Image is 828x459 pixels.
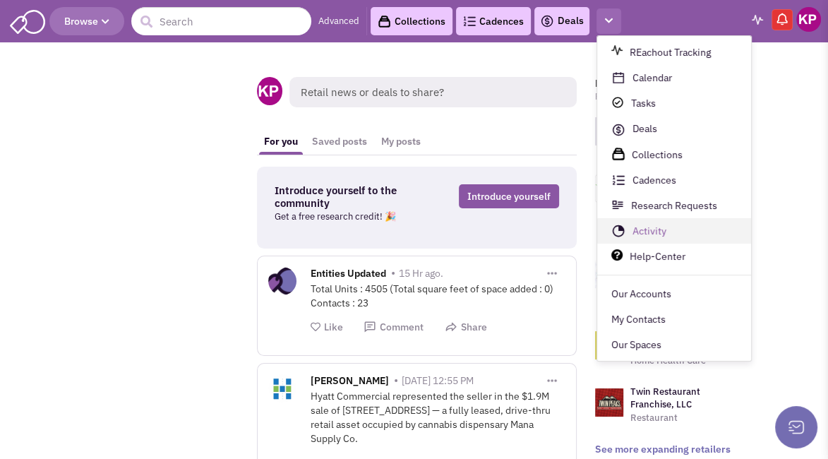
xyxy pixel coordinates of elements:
img: SmartAdmin [10,7,45,34]
img: Keypoint Partners [796,7,821,32]
input: Search [131,7,311,35]
span: Retail news or deals to share? [289,77,577,107]
div: Total Units : 4505 (Total square feet of space added : 0) Contacts : 23 [311,282,565,310]
img: calendar-outlined-icon.svg [611,71,625,85]
a: Activity [597,219,751,244]
button: Comment [364,321,424,334]
a: Twin Restaurant Franchise, LLC [630,386,700,410]
img: pie-chart-icon.svg [611,225,625,239]
button: Share [445,321,487,334]
a: Saved posts [305,129,374,155]
span: Entities Updated [311,267,386,283]
span: [PERSON_NAME] [311,374,389,391]
img: logo [595,174,623,203]
a: Collections [371,7,452,35]
img: Cadences-list-icon.svg [611,174,625,188]
img: logo [595,388,623,417]
img: Cadences_logo.png [463,16,476,26]
button: Like [311,321,343,334]
img: icon-collection-lavender-black.svg [611,147,625,161]
img: logo [595,117,623,145]
img: icon-collection-lavender-black.svg [378,15,391,28]
a: My posts [374,129,428,155]
a: For you [257,129,305,155]
img: help.png [611,250,623,261]
img: logo [595,260,623,288]
img: icon-deals.svg [611,121,625,138]
a: Our Spaces [597,333,751,358]
a: My Contacts [597,307,751,333]
a: Calendar [597,65,751,90]
p: Restaurant [630,411,746,425]
span: Collections [632,149,683,162]
img: research-icon.svg [611,199,624,212]
a: Cadences [597,168,751,193]
p: Retailers expanding in your area [595,90,746,104]
button: Browse [49,7,124,35]
h3: Introduce yourself to the community [275,184,433,210]
a: See more expanding retailers [595,443,731,455]
a: Research Requests [597,193,751,219]
span: [DATE] 12:55 PM [402,374,474,387]
span: 15 Hr ago. [399,267,443,280]
a: Our Accounts [597,282,751,307]
img: tasks-icon.svg [611,96,624,109]
a: Cadences [456,7,531,35]
h3: Latest Expansions [595,77,746,90]
span: Browse [64,15,109,28]
a: Advanced [318,15,359,28]
a: Tasks [597,90,751,116]
img: logo [595,331,623,359]
a: REachout Tracking [597,40,751,65]
a: Introduce yourself [459,184,559,208]
a: Collections [597,141,751,167]
p: Get a free research credit! 🎉 [275,210,433,224]
a: Deals [597,116,751,141]
img: icon-deals.svg [540,13,554,30]
a: Help-Center [597,244,751,270]
a: Deals [540,13,584,30]
span: Like [324,321,343,333]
